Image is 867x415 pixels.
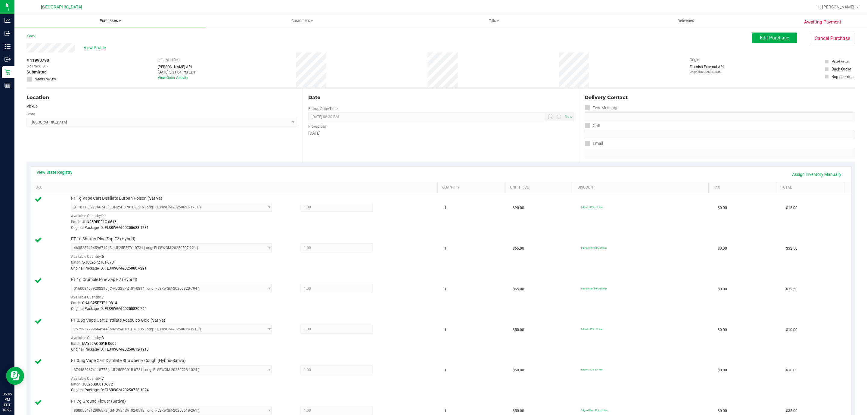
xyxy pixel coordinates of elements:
[71,317,165,323] span: FT 0.5g Vape Cart Distillate Acapulco Gold (Sativa)
[713,185,774,190] a: Tax
[5,30,11,36] inline-svg: Inbound
[71,226,104,230] span: Original Package ID:
[398,14,590,27] a: Tills
[158,70,195,75] div: [DATE] 5:31:04 PM EDT
[71,388,104,392] span: Original Package ID:
[513,205,524,211] span: $90.00
[105,347,149,351] span: FLSRWGM-20250612-1913
[71,374,282,386] div: Available Quantity:
[105,226,149,230] span: FLSRWGM-20250623-1781
[105,388,149,392] span: FLSRWGM-20250728-1024
[788,169,845,179] a: Assign Inventory Manually
[786,327,797,333] span: $10.00
[207,18,398,23] span: Customers
[510,185,570,190] a: Unit Price
[581,287,607,290] span: 50monthly: 50% off line
[3,408,12,412] p: 09/22
[26,34,36,38] a: Back
[47,64,48,69] span: -
[14,18,206,23] span: Purchases
[581,409,608,412] span: 30grndflwr: 30% off line
[3,392,12,408] p: 05:45 PM EDT
[442,185,503,190] a: Quantity
[781,185,841,190] a: Total
[105,307,147,311] span: FLSRWGM-20250820-794
[810,33,855,44] button: Cancel Purchase
[308,130,573,136] div: [DATE]
[581,206,602,209] span: 80cart: 80% off line
[35,76,56,82] span: Needs review
[786,205,797,211] span: $18.00
[718,408,727,414] span: $0.00
[71,277,137,282] span: FT 1g Crumble Pine Zap F2 (Hybrid)
[513,408,524,414] span: $50.00
[102,214,106,218] span: 11
[71,266,104,270] span: Original Package ID:
[831,58,849,64] div: Pre-Order
[585,94,855,101] div: Delivery Contact
[585,139,603,148] label: Email
[26,57,49,64] span: # 11990790
[71,347,104,351] span: Original Package ID:
[308,106,337,111] label: Pickup Date/Time
[513,246,524,251] span: $65.00
[71,236,135,242] span: FT 1g Shatter Pine Zap F2 (Hybrid)
[585,104,618,112] label: Text Message
[82,382,115,386] span: JUL25SBC01B-0721
[444,408,446,414] span: 1
[444,286,446,292] span: 1
[831,73,855,80] div: Replacement
[71,260,81,264] span: Batch:
[105,266,147,270] span: FLSRWGM-20250807-221
[581,246,607,249] span: 50monthly: 50% off line
[398,18,589,23] span: Tills
[71,220,81,224] span: Batch:
[26,111,35,117] label: Store
[158,57,180,63] label: Last Modified
[5,69,11,75] inline-svg: Retail
[718,205,727,211] span: $0.00
[585,130,855,139] input: Format: (999) 999-9999
[26,94,297,101] div: Location
[513,327,524,333] span: $50.00
[590,14,782,27] a: Deliveries
[718,327,727,333] span: $0.00
[444,205,446,211] span: 1
[308,94,573,101] div: Date
[71,307,104,311] span: Original Package ID:
[102,336,104,340] span: 3
[71,195,162,201] span: FT 1g Vape Cart Distillate Durban Poison (Sativa)
[5,56,11,62] inline-svg: Outbound
[308,124,327,129] label: Pickup Day
[786,246,797,251] span: $32.50
[71,342,81,346] span: Batch:
[5,17,11,23] inline-svg: Analytics
[5,43,11,49] inline-svg: Inventory
[786,367,797,373] span: $10.00
[26,64,46,69] span: BioTrack ID:
[6,367,24,385] iframe: Resource center
[752,33,797,43] button: Edit Purchase
[82,342,117,346] span: MAY25ACG01B-0605
[585,121,600,130] label: Call
[14,14,206,27] a: Purchases
[444,246,446,251] span: 1
[26,69,47,75] span: Submitted
[513,367,524,373] span: $50.00
[71,382,81,386] span: Batch:
[102,295,104,299] span: 7
[41,5,82,10] span: [GEOGRAPHIC_DATA]
[581,328,602,331] span: 80cart: 80% off line
[760,35,789,41] span: Edit Purchase
[206,14,398,27] a: Customers
[690,57,699,63] label: Origin
[786,286,797,292] span: $32.50
[71,301,81,305] span: Batch:
[158,64,195,70] div: [PERSON_NAME] API
[36,185,435,190] a: SKU
[71,358,186,364] span: FT 0.5g Vape Cart Distillate Strawberry Cough (Hybrid-Sativa)
[444,327,446,333] span: 1
[444,367,446,373] span: 1
[578,185,706,190] a: Discount
[786,408,797,414] span: $35.00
